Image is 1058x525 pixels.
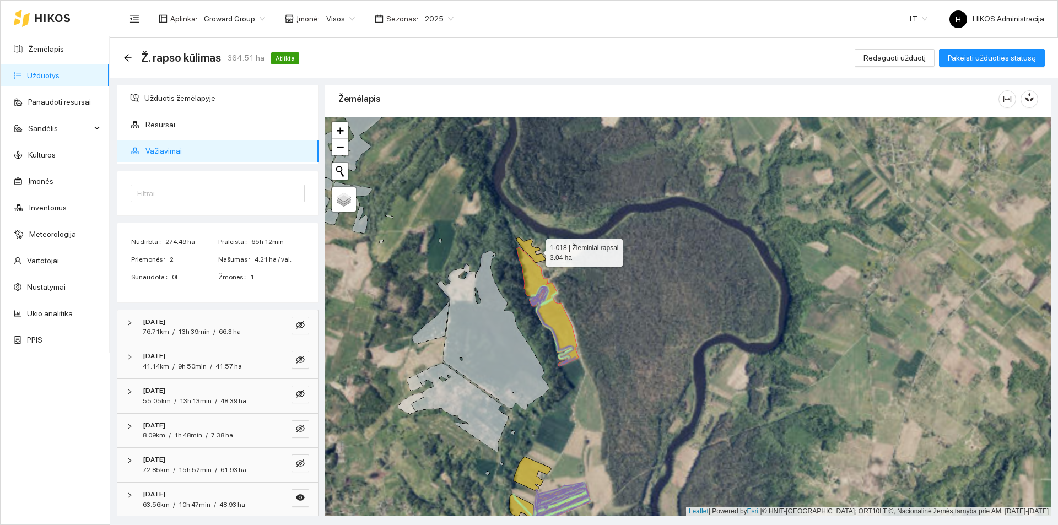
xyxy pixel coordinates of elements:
button: Pakeisti užduoties statusą [939,49,1045,67]
span: Įmonė : [296,13,320,25]
span: / [173,466,175,474]
strong: [DATE] [143,490,165,498]
span: / [210,362,212,370]
span: LT [910,10,927,27]
span: eye-invisible [296,459,305,469]
span: Užduotis žemėlapyje [144,87,310,109]
span: Visos [326,10,355,27]
span: / [172,328,175,335]
a: Inventorius [29,203,67,212]
span: shop [285,14,294,23]
span: Sandėlis [28,117,91,139]
span: Redaguoti užduotį [863,52,926,64]
span: calendar [375,14,384,23]
div: [DATE]55.05km/13h 13min/48.39 haeye-invisible [117,379,318,413]
span: Našumas [218,255,255,265]
span: menu-fold [129,14,139,24]
span: / [169,431,171,439]
div: Žemėlapis [338,83,998,115]
button: column-width [998,90,1016,108]
span: Aplinka : [170,13,197,25]
strong: [DATE] [143,318,165,326]
a: Nustatymai [27,283,66,291]
span: / [172,362,175,370]
span: 8.09km [143,431,165,439]
button: eye [292,489,309,507]
span: eye-invisible [296,355,305,366]
span: 72.85km [143,466,170,474]
span: 41.14km [143,362,169,370]
span: right [126,388,133,395]
span: 76.71km [143,328,169,335]
button: menu-fold [123,8,145,30]
span: 61.93 ha [220,466,246,474]
span: Atlikta [271,52,299,64]
button: eye-invisible [292,454,309,472]
span: Nudirbta [131,237,165,247]
a: PPIS [27,335,42,344]
span: | [760,507,762,515]
a: Kultūros [28,150,56,159]
strong: [DATE] [143,387,165,394]
span: 7.38 ha [211,431,233,439]
span: eye-invisible [296,424,305,435]
span: Praleista [218,237,251,247]
strong: [DATE] [143,352,165,360]
span: Sezonas : [386,13,418,25]
span: Sunaudota [131,272,172,283]
span: 2025 [425,10,454,27]
button: Initiate a new search [332,163,348,180]
a: Zoom out [332,139,348,155]
span: / [215,466,217,474]
span: 1h 48min [174,431,202,439]
span: 4.21 ha / val. [255,255,304,265]
div: [DATE]63.56km/10h 47min/48.93 haeye [117,483,318,517]
a: Layers [332,187,356,212]
span: 41.57 ha [215,362,242,370]
span: 13h 13min [180,397,212,405]
span: 364.51 ha [228,52,264,64]
div: Atgal [123,53,132,63]
a: Esri [747,507,759,515]
span: Važiavimai [145,140,310,162]
span: / [215,397,217,405]
span: 0L [172,272,217,283]
span: 63.56km [143,501,170,508]
span: H [956,10,961,28]
a: Žemėlapis [28,45,64,53]
button: eye-invisible [292,351,309,369]
span: 13h 39min [178,328,210,335]
button: eye-invisible [292,317,309,334]
span: − [337,140,344,154]
span: 10h 47min [179,501,210,508]
a: Leaflet [689,507,709,515]
button: eye-invisible [292,386,309,403]
span: right [126,423,133,430]
span: right [126,492,133,499]
span: + [337,123,344,137]
span: 2 [170,255,217,265]
div: [DATE]76.71km/13h 39min/66.3 haeye-invisible [117,310,318,344]
span: eye-invisible [296,321,305,331]
span: arrow-left [123,53,132,62]
span: Resursai [145,113,310,136]
span: 55.05km [143,397,171,405]
span: right [126,457,133,464]
span: right [126,320,133,326]
span: right [126,354,133,360]
a: Zoom in [332,122,348,139]
span: 9h 50min [178,362,207,370]
span: eye [296,493,305,504]
span: / [174,397,176,405]
button: eye-invisible [292,420,309,438]
span: / [214,501,216,508]
span: / [206,431,208,439]
span: eye-invisible [296,389,305,400]
span: Groward Group [204,10,265,27]
a: Meteorologija [29,230,76,239]
a: Redaguoti užduotį [855,53,935,62]
span: / [173,501,175,508]
span: Žmonės [218,272,250,283]
a: Panaudoti resursai [28,98,91,106]
span: / [213,328,215,335]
